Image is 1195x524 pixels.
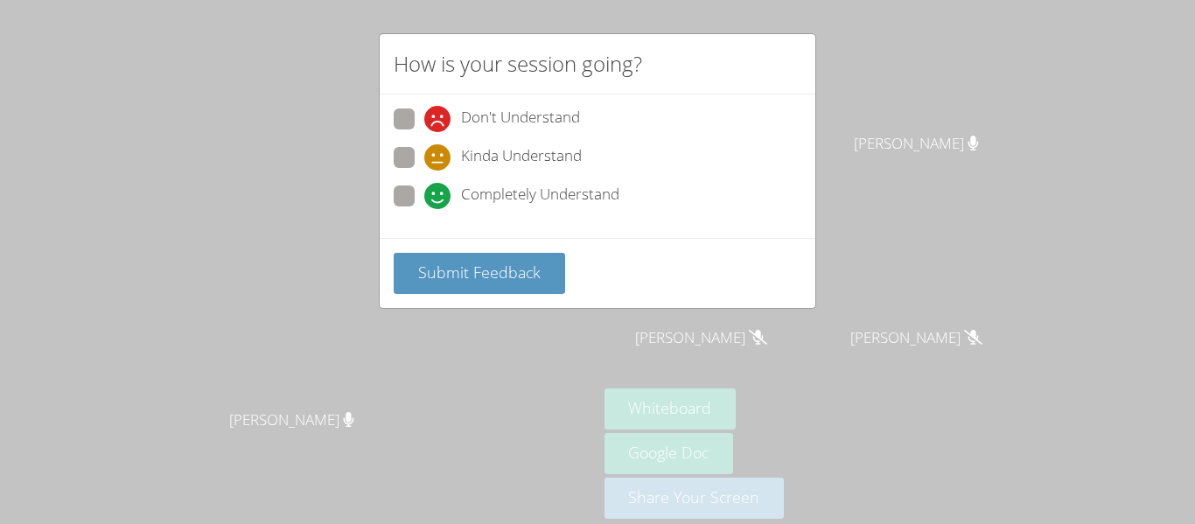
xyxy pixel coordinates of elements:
span: Don't Understand [461,106,580,132]
button: Submit Feedback [394,253,565,294]
h2: How is your session going? [394,48,642,80]
span: Completely Understand [461,183,619,209]
span: Kinda Understand [461,144,582,171]
span: Submit Feedback [418,262,541,283]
